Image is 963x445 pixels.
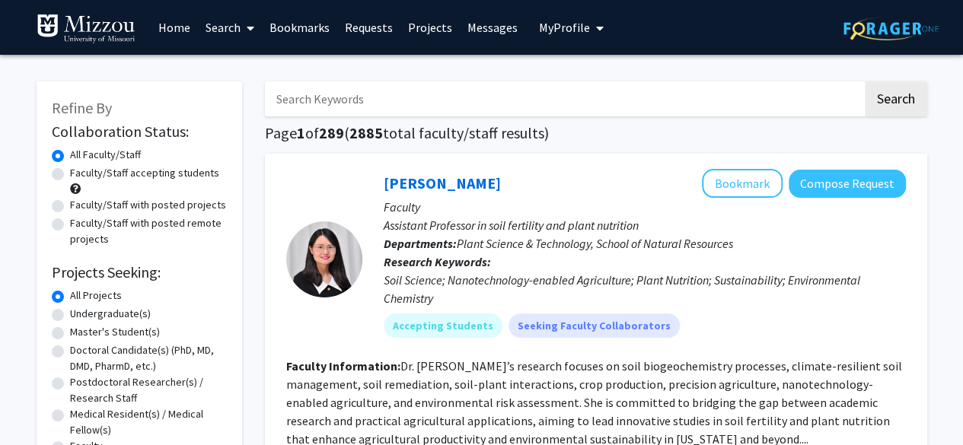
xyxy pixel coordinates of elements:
span: 2885 [349,123,383,142]
div: Soil Science; Nanotechnology-enabled Agriculture; Plant Nutrition; Sustainability; Environmental ... [384,271,906,307]
span: My Profile [539,20,590,35]
h2: Collaboration Status: [52,122,227,141]
img: ForagerOne Logo [843,17,939,40]
h1: Page of ( total faculty/staff results) [265,124,927,142]
span: 1 [297,123,305,142]
span: Plant Science & Technology, School of Natural Resources [457,236,733,251]
label: All Faculty/Staff [70,147,141,163]
a: Projects [400,1,460,54]
a: Search [198,1,262,54]
label: Faculty/Staff with posted projects [70,197,226,213]
label: Master's Student(s) [70,324,160,340]
button: Compose Request to Xiaoping Xin [789,170,906,198]
b: Research Keywords: [384,254,491,269]
a: Messages [460,1,525,54]
label: Doctoral Candidate(s) (PhD, MD, DMD, PharmD, etc.) [70,342,227,374]
b: Faculty Information: [286,358,400,373]
iframe: Chat [11,377,65,434]
button: Add Xiaoping Xin to Bookmarks [702,169,783,198]
label: Faculty/Staff accepting students [70,165,219,181]
span: Refine By [52,98,112,117]
a: [PERSON_NAME] [384,173,501,192]
label: All Projects [70,288,122,304]
input: Search Keywords [265,81,863,116]
img: University of Missouri Logo [37,14,136,44]
label: Faculty/Staff with posted remote projects [70,215,227,247]
button: Search [865,81,927,116]
mat-chip: Seeking Faculty Collaborators [509,313,680,338]
span: 289 [319,123,344,142]
p: Faculty [384,198,906,216]
a: Bookmarks [262,1,337,54]
mat-chip: Accepting Students [384,313,502,338]
b: Departments: [384,236,457,251]
label: Medical Resident(s) / Medical Fellow(s) [70,406,227,438]
a: Home [151,1,198,54]
h2: Projects Seeking: [52,263,227,281]
a: Requests [337,1,400,54]
p: Assistant Professor in soil fertility and plant nutrition [384,216,906,234]
label: Postdoctoral Researcher(s) / Research Staff [70,374,227,406]
label: Undergraduate(s) [70,306,151,322]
